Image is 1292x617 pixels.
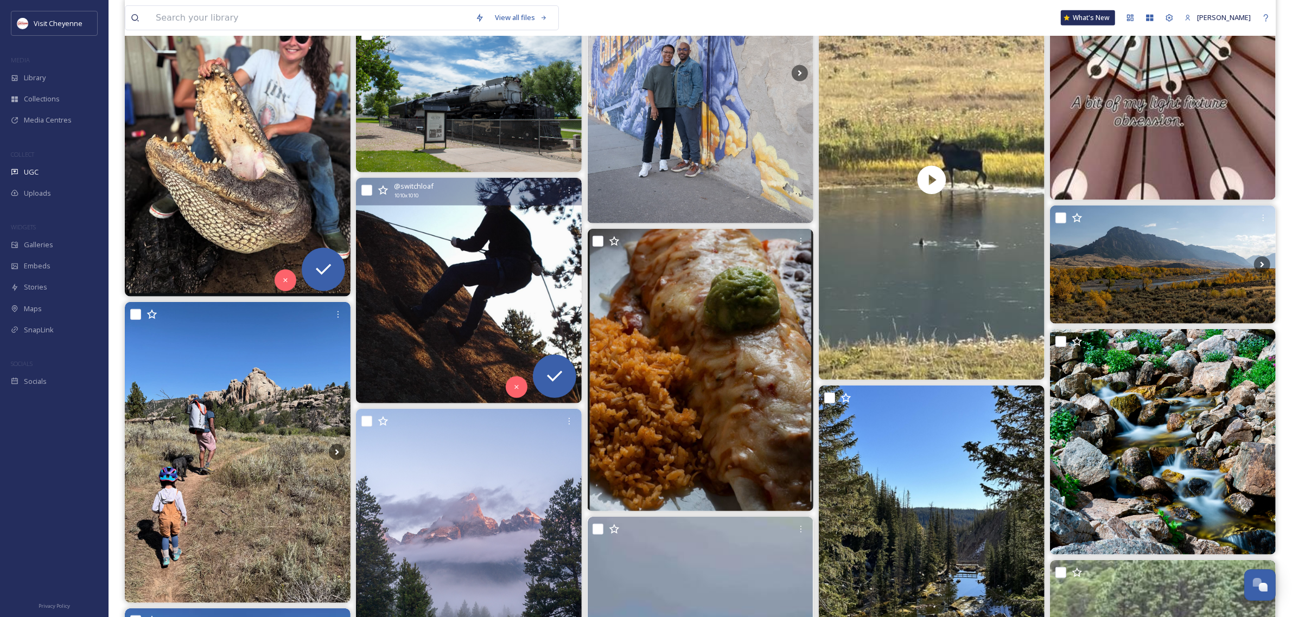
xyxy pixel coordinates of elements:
button: Open Chat [1244,569,1276,601]
a: [PERSON_NAME] [1179,7,1256,28]
span: Uploads [24,188,51,198]
a: Privacy Policy [39,599,70,612]
span: 1010 x 1010 [394,192,418,200]
span: [PERSON_NAME] [1197,12,1251,22]
img: The end of the South Fork Road southwest of Cody offers some amazing fall colors and incredible s... [1050,205,1276,324]
span: Privacy Policy [39,602,70,609]
span: Socials [24,376,47,387]
span: Maps [24,304,42,314]
span: @ switchloaf [394,181,434,191]
span: SOCIALS [11,359,33,368]
img: I meant to post this yesterday, and Honestly forgot! For our second post today, our video this we... [356,22,582,172]
img: A high altitude unnamed creek cascades down amongst the wildflowers from Geneva Pass in the Cloud... [1050,329,1276,555]
span: UGC [24,167,39,177]
input: Search your library [150,6,470,30]
img: Just living our best lives out here in Wyoming 💜♥️🖤🧗🏾‍♂️ • • • • #vedauwoo #offwidth #rockclimbin... [125,302,351,603]
span: MEDIA [11,56,30,64]
span: Galleries [24,240,53,250]
span: WIDGETS [11,223,36,231]
span: Stories [24,282,47,292]
img: “Best breakfast burrito I’ve ever tasted” ~ M.Moriarty #brunch #cheyenne #tasty #epiceggrestauran... [588,229,813,511]
a: View all files [489,7,553,28]
span: COLLECT [11,150,34,158]
img: Throwback Thursday! Way back back when I did some bouldering in Wyoming. #throwbackthursday #boul... [356,178,582,403]
span: Media Centres [24,115,72,125]
a: What's New [1061,10,1115,25]
span: Embeds [24,261,50,271]
img: visit_cheyenne_logo.jpeg [17,18,28,29]
span: Collections [24,94,60,104]
span: Library [24,73,46,83]
span: SnapLink [24,325,54,335]
span: Visit Cheyenne [34,18,82,28]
